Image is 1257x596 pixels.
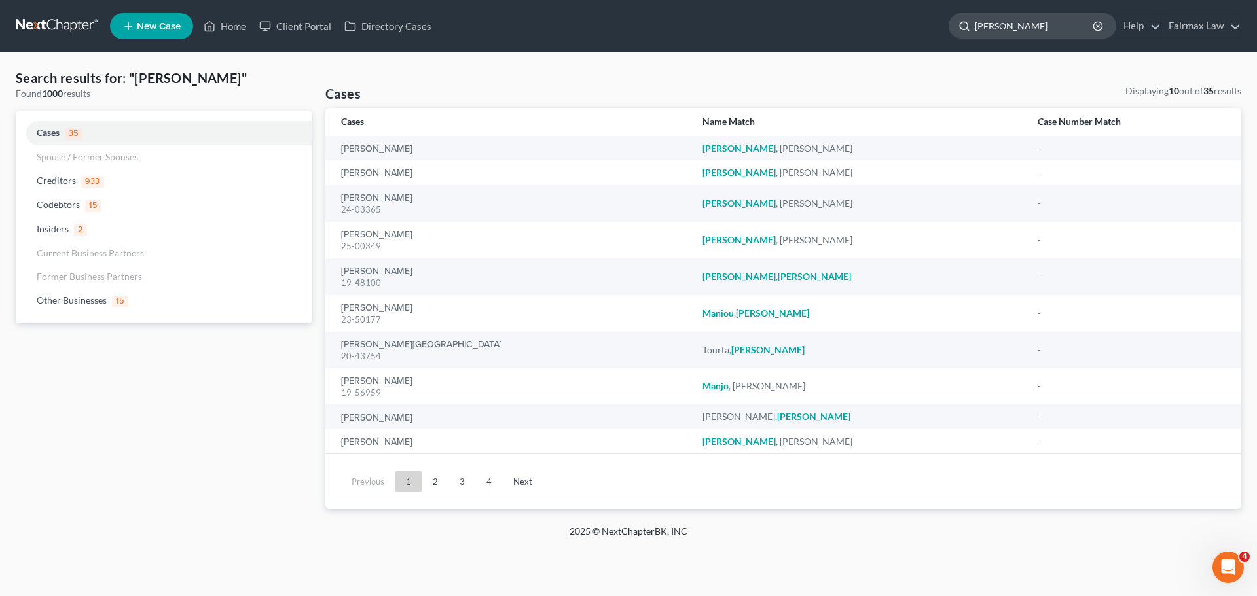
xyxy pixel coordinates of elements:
[16,217,312,241] a: Insiders2
[1239,552,1250,562] span: 4
[1162,14,1241,38] a: Fairmax Law
[1203,85,1214,96] strong: 35
[1038,166,1226,179] div: -
[37,151,138,162] span: Spouse / Former Spouses
[37,223,69,234] span: Insiders
[702,234,776,245] em: [PERSON_NAME]
[341,230,412,239] a: [PERSON_NAME]
[341,413,412,423] a: [PERSON_NAME]
[341,203,682,216] div: 24-03365
[1027,108,1241,136] th: Case Number Match
[16,87,312,100] div: Found results
[65,128,82,140] span: 35
[702,270,1016,283] div: ,
[16,169,312,193] a: Creditors933
[777,411,850,422] em: [PERSON_NAME]
[702,143,776,154] em: [PERSON_NAME]
[16,265,312,289] a: Former Business Partners
[255,525,1002,548] div: 2025 © NextChapterBK, INC
[341,145,412,154] a: [PERSON_NAME]
[42,88,63,99] strong: 1000
[1169,85,1179,96] strong: 10
[702,410,1016,423] div: [PERSON_NAME],
[975,14,1095,38] input: Search by name...
[16,145,312,169] a: Spouse / Former Spouses
[341,304,412,313] a: [PERSON_NAME]
[702,234,1016,247] div: , [PERSON_NAME]
[1212,552,1244,583] iframe: Intercom live chat
[81,176,104,188] span: 933
[702,380,729,391] em: Manjo
[736,307,809,319] em: [PERSON_NAME]
[16,69,312,87] h4: Search results for: "[PERSON_NAME]"
[341,387,682,399] div: 19-56959
[702,343,1016,357] div: Tourfa,
[16,121,312,145] a: Cases35
[1038,410,1226,423] div: -
[702,197,1016,210] div: , [PERSON_NAME]
[137,22,181,31] span: New Case
[112,296,128,307] span: 15
[476,471,502,492] a: 4
[341,350,682,362] div: 20-43754
[16,193,312,217] a: Codebtors15
[37,247,144,258] span: Current Business Partners
[449,471,475,492] a: 3
[37,294,107,306] span: Other Businesses
[395,471,422,492] a: 1
[731,344,805,355] em: [PERSON_NAME]
[85,200,101,212] span: 15
[702,307,1016,320] div: ,
[702,166,1016,179] div: , [PERSON_NAME]
[253,14,338,38] a: Client Portal
[1038,197,1226,210] div: -
[503,471,543,492] a: Next
[702,436,776,447] em: [PERSON_NAME]
[1038,343,1226,357] div: -
[341,340,502,349] a: [PERSON_NAME][GEOGRAPHIC_DATA]
[325,84,361,103] h4: Cases
[341,277,682,289] div: 19-48100
[778,271,851,282] em: [PERSON_NAME]
[702,379,1016,393] div: , [PERSON_NAME]
[702,307,734,319] em: Maniou
[1125,84,1241,97] div: Displaying out of results
[341,313,682,326] div: 23-50177
[702,435,1016,448] div: , [PERSON_NAME]
[341,240,682,253] div: 25-00349
[338,14,438,38] a: Directory Cases
[197,14,253,38] a: Home
[16,241,312,265] a: Current Business Partners
[702,198,776,209] em: [PERSON_NAME]
[1038,435,1226,448] div: -
[1038,142,1226,155] div: -
[37,175,76,186] span: Creditors
[325,108,692,136] th: Cases
[1117,14,1161,38] a: Help
[702,142,1016,155] div: , [PERSON_NAME]
[702,271,776,282] em: [PERSON_NAME]
[37,199,80,210] span: Codebtors
[37,127,60,138] span: Cases
[1038,379,1226,393] div: -
[74,224,87,236] span: 2
[341,169,412,178] a: [PERSON_NAME]
[1038,270,1226,283] div: -
[16,289,312,313] a: Other Businesses15
[341,267,412,276] a: [PERSON_NAME]
[341,438,412,447] a: [PERSON_NAME]
[341,194,412,203] a: [PERSON_NAME]
[1038,307,1226,320] div: -
[37,271,142,282] span: Former Business Partners
[702,167,776,178] em: [PERSON_NAME]
[1038,234,1226,247] div: -
[692,108,1027,136] th: Name Match
[341,377,412,386] a: [PERSON_NAME]
[422,471,448,492] a: 2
